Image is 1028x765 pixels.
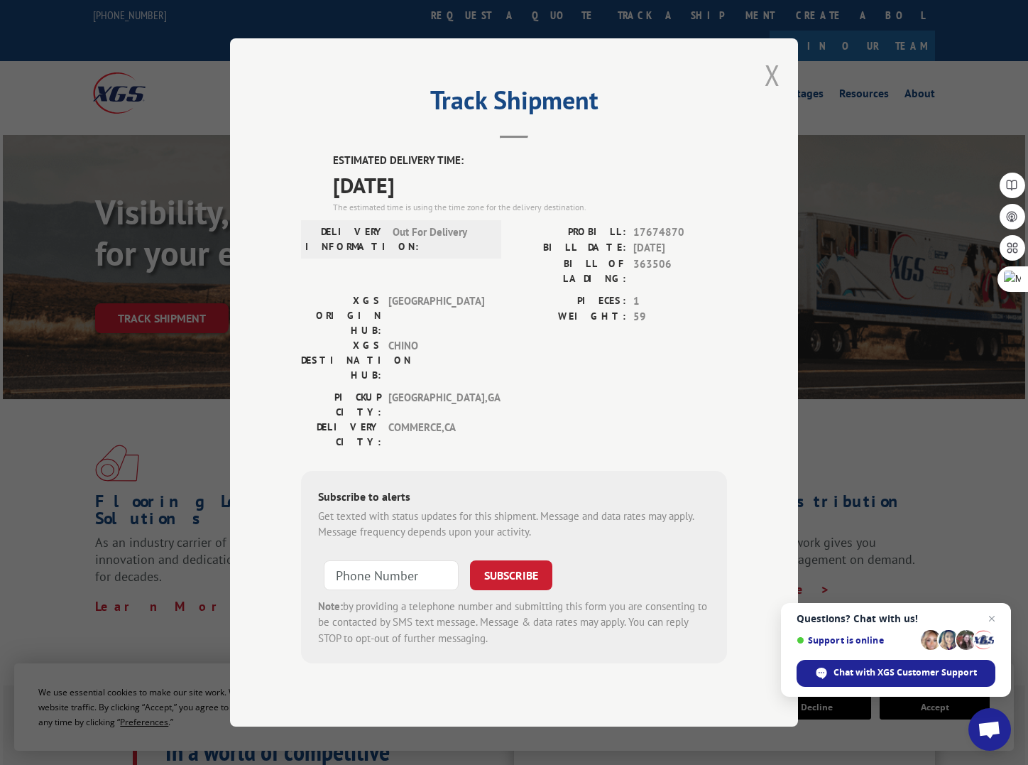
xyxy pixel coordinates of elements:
label: ESTIMATED DELIVERY TIME: [333,153,727,169]
label: WEIGHT: [514,309,626,325]
label: PICKUP CITY: [301,389,381,419]
div: Get texted with status updates for this shipment. Message and data rates may apply. Message frequ... [318,508,710,540]
div: by providing a telephone number and submitting this form you are consenting to be contacted by SM... [318,598,710,646]
button: SUBSCRIBE [470,560,552,590]
strong: Note: [318,599,343,612]
div: The estimated time is using the time zone for the delivery destination. [333,200,727,213]
span: 17674870 [633,224,727,240]
span: Close chat [983,610,1000,627]
span: Support is online [797,635,916,646]
div: Chat with XGS Customer Support [797,660,995,687]
div: Open chat [968,708,1011,751]
button: Close modal [765,56,780,94]
span: Out For Delivery [393,224,488,254]
input: Phone Number [324,560,459,590]
span: 1 [633,293,727,309]
span: [DATE] [633,240,727,256]
label: PROBILL: [514,224,626,240]
span: [DATE] [333,168,727,200]
label: BILL DATE: [514,240,626,256]
label: DELIVERY INFORMATION: [305,224,385,254]
span: COMMERCE , CA [388,419,484,449]
span: [GEOGRAPHIC_DATA] , GA [388,389,484,419]
span: [GEOGRAPHIC_DATA] [388,293,484,337]
span: CHINO [388,337,484,382]
span: Questions? Chat with us! [797,613,995,624]
label: PIECES: [514,293,626,309]
label: DELIVERY CITY: [301,419,381,449]
label: XGS ORIGIN HUB: [301,293,381,337]
span: 363506 [633,256,727,286]
h2: Track Shipment [301,90,727,117]
label: BILL OF LADING: [514,256,626,286]
span: Chat with XGS Customer Support [833,666,977,679]
label: XGS DESTINATION HUB: [301,337,381,382]
span: 59 [633,309,727,325]
div: Subscribe to alerts [318,487,710,508]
